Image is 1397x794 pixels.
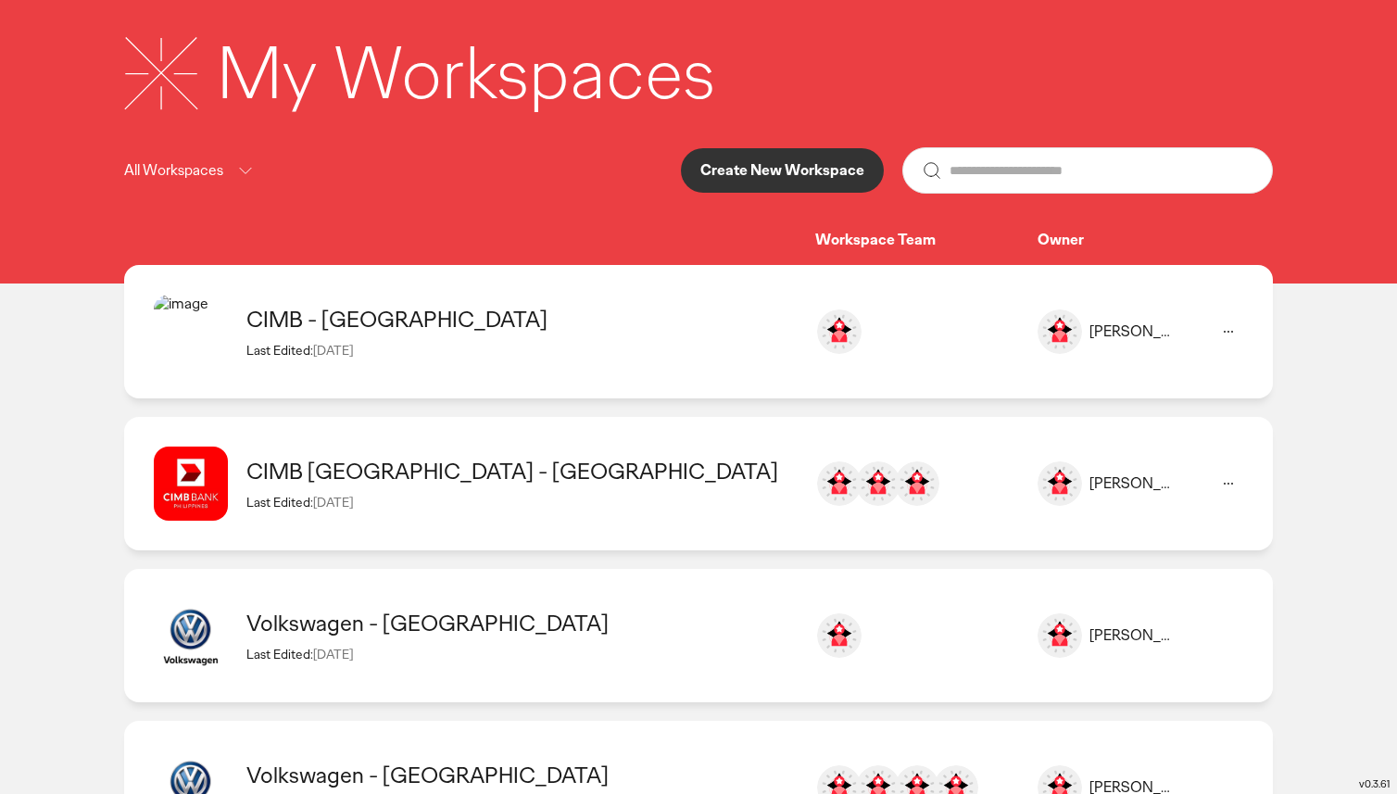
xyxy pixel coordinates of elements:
[313,494,353,510] span: [DATE]
[154,295,228,369] img: image
[817,613,862,658] img: zoe.willems@ogilvy.co.za
[124,159,223,183] p: All Workspaces
[313,646,353,662] span: [DATE]
[817,309,862,354] img: adeline.staana@ogilvy.com
[154,447,228,521] img: image
[246,305,797,334] div: CIMB - Philippines
[217,25,715,121] div: My Workspaces
[1089,626,1177,646] div: [PERSON_NAME]
[1089,474,1177,494] div: [PERSON_NAME]
[817,461,862,506] img: adeline.staana@ogilvy.com
[246,342,797,359] div: Last Edited:
[1038,461,1082,506] img: image
[246,457,797,485] div: CIMB Philippines - Philippines
[246,761,797,789] div: Volkswagen - Taiwan
[681,148,884,193] button: Create New Workspace
[1038,309,1082,354] img: image
[246,609,797,637] div: Volkswagen - South Africa
[246,494,797,510] div: Last Edited:
[1038,613,1082,658] img: image
[313,342,353,359] span: [DATE]
[856,461,900,506] img: manny.gonzales@ogilvy.com
[700,163,864,178] p: Create New Workspace
[246,646,797,662] div: Last Edited:
[895,461,939,506] img: mike.garcia@ogilvy.com
[815,231,1038,250] div: Workspace Team
[1089,322,1177,342] div: [PERSON_NAME]
[154,599,228,673] img: image
[1038,231,1243,250] div: Owner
